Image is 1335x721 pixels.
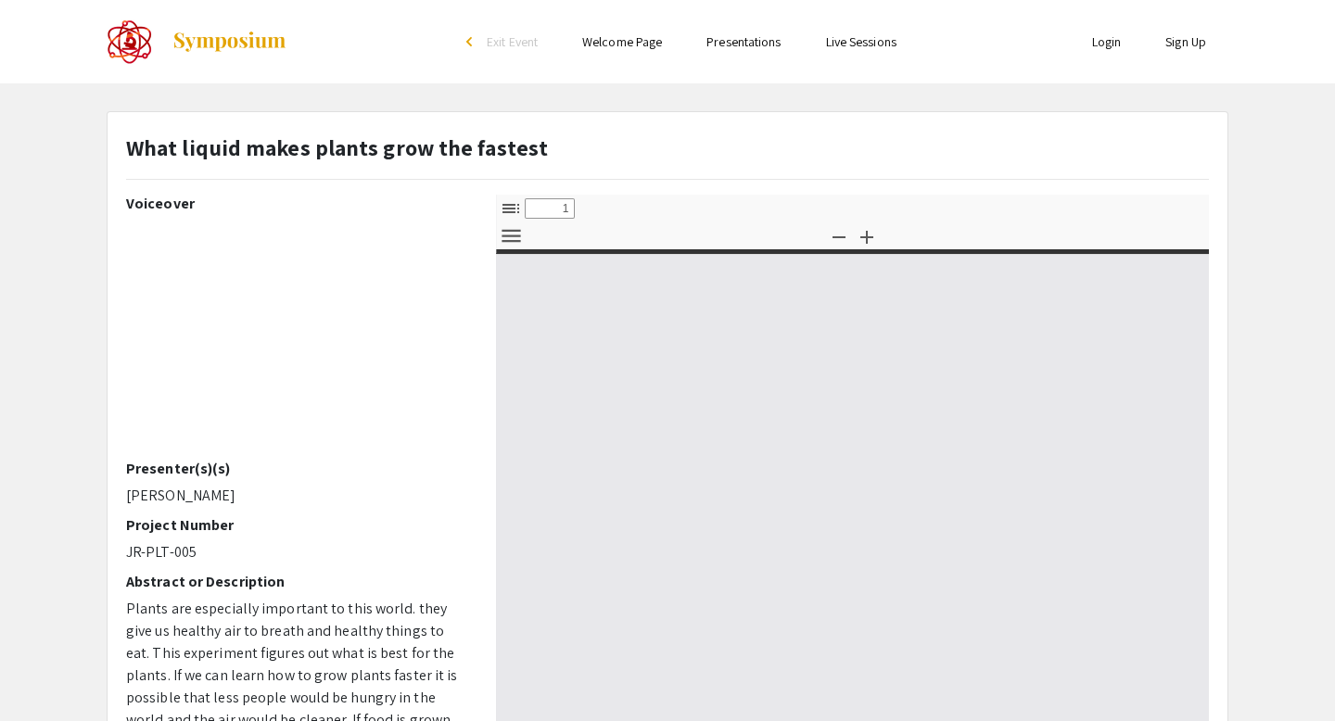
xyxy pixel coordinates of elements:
[487,33,538,50] span: Exit Event
[107,19,153,65] img: The 2022 CoorsTek Denver Metro Regional Science and Engineering Fair
[126,485,468,507] p: [PERSON_NAME]
[126,195,468,212] h2: Voiceover
[525,198,575,219] input: Page
[1092,33,1122,50] a: Login
[107,19,287,65] a: The 2022 CoorsTek Denver Metro Regional Science and Engineering Fair
[706,33,781,50] a: Presentations
[851,222,883,249] button: Zoom In
[1165,33,1206,50] a: Sign Up
[126,541,468,563] p: JR-PLT-005
[582,33,662,50] a: Welcome Page
[466,36,477,47] div: arrow_back_ios
[126,133,548,162] strong: What liquid makes plants grow the fastest
[826,33,896,50] a: Live Sessions
[823,222,855,249] button: Zoom Out
[495,222,527,249] button: Tools
[1256,638,1321,707] iframe: Chat
[495,195,527,221] button: Toggle Sidebar
[172,31,287,53] img: Symposium by ForagerOne
[126,573,468,590] h2: Abstract or Description
[126,516,468,534] h2: Project Number
[126,460,468,477] h2: Presenter(s)(s)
